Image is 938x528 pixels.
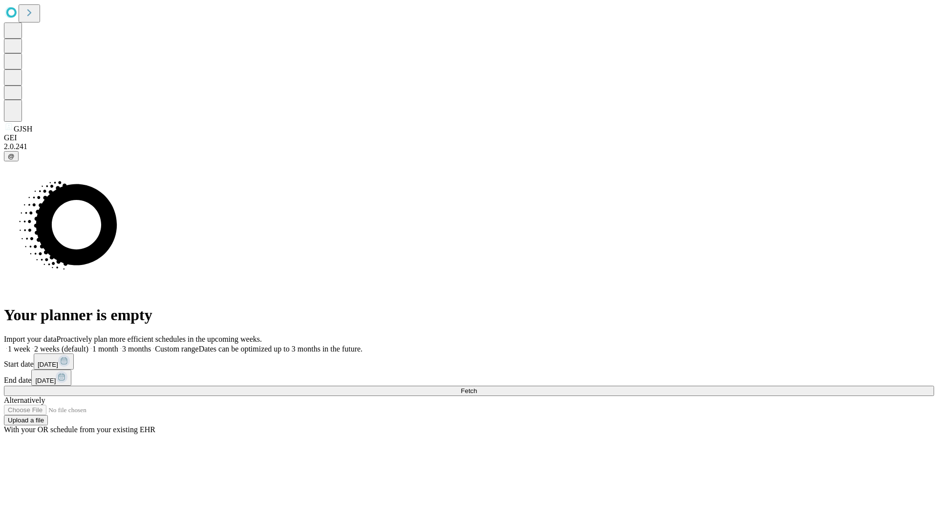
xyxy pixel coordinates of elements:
span: GJSH [14,125,32,133]
button: Fetch [4,386,934,396]
span: Alternatively [4,396,45,404]
button: Upload a file [4,415,48,425]
button: [DATE] [34,353,74,370]
span: 2 weeks (default) [34,345,88,353]
span: 1 week [8,345,30,353]
span: [DATE] [35,377,56,384]
div: Start date [4,353,934,370]
button: @ [4,151,19,161]
span: 3 months [122,345,151,353]
div: End date [4,370,934,386]
span: With your OR schedule from your existing EHR [4,425,155,434]
h1: Your planner is empty [4,306,934,324]
span: [DATE] [38,361,58,368]
div: GEI [4,133,934,142]
span: @ [8,153,15,160]
span: Import your data [4,335,57,343]
div: 2.0.241 [4,142,934,151]
span: 1 month [92,345,118,353]
span: Fetch [461,387,477,395]
span: Custom range [155,345,198,353]
button: [DATE] [31,370,71,386]
span: Dates can be optimized up to 3 months in the future. [199,345,362,353]
span: Proactively plan more efficient schedules in the upcoming weeks. [57,335,262,343]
